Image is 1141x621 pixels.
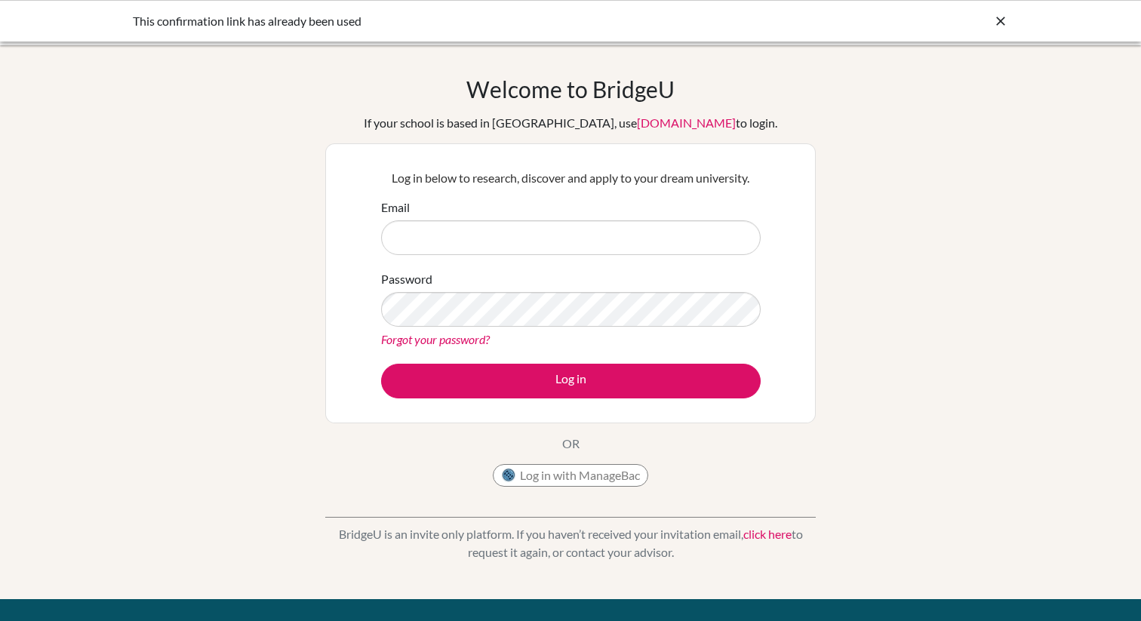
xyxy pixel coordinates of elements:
[743,527,792,541] a: click here
[562,435,580,453] p: OR
[381,169,761,187] p: Log in below to research, discover and apply to your dream university.
[637,115,736,130] a: [DOMAIN_NAME]
[325,525,816,561] p: BridgeU is an invite only platform. If you haven’t received your invitation email, to request it ...
[466,75,675,103] h1: Welcome to BridgeU
[133,12,782,30] div: This confirmation link has already been used
[381,270,432,288] label: Password
[381,198,410,217] label: Email
[493,464,648,487] button: Log in with ManageBac
[381,332,490,346] a: Forgot your password?
[381,364,761,398] button: Log in
[364,114,777,132] div: If your school is based in [GEOGRAPHIC_DATA], use to login.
